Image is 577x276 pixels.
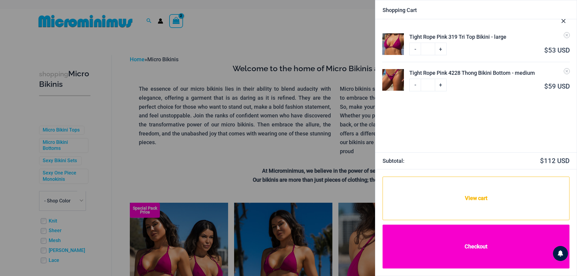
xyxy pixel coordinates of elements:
[550,5,577,35] button: Close Cart Drawer
[421,43,435,55] input: Product quantity
[383,8,569,13] div: Shopping Cart
[409,69,569,77] a: Tight Rope Pink 4228 Thong Bikini Bottom - medium
[435,79,447,91] a: +
[383,156,475,165] strong: Subtotal:
[435,43,447,55] a: +
[544,83,548,90] span: $
[383,225,569,268] a: Checkout
[383,177,569,220] a: View cart
[544,47,570,54] bdi: 53 USD
[540,157,569,165] bdi: 112 USD
[564,68,570,74] a: Remove Tight Rope Pink 4228 Thong Bikini Bottom - medium from cart
[564,32,570,38] a: Remove Tight Rope Pink 319 Tri Top Bikini - large from cart
[544,83,570,90] bdi: 59 USD
[409,79,421,91] a: -
[409,33,569,41] a: Tight Rope Pink 319 Tri Top Bikini - large
[544,47,548,54] span: $
[382,33,404,55] img: Tight Rope Pink 319 Top 01
[421,79,435,91] input: Product quantity
[382,69,404,91] img: Tight Rope Pink 4228 Thong 01
[540,157,544,165] span: $
[409,43,421,55] a: -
